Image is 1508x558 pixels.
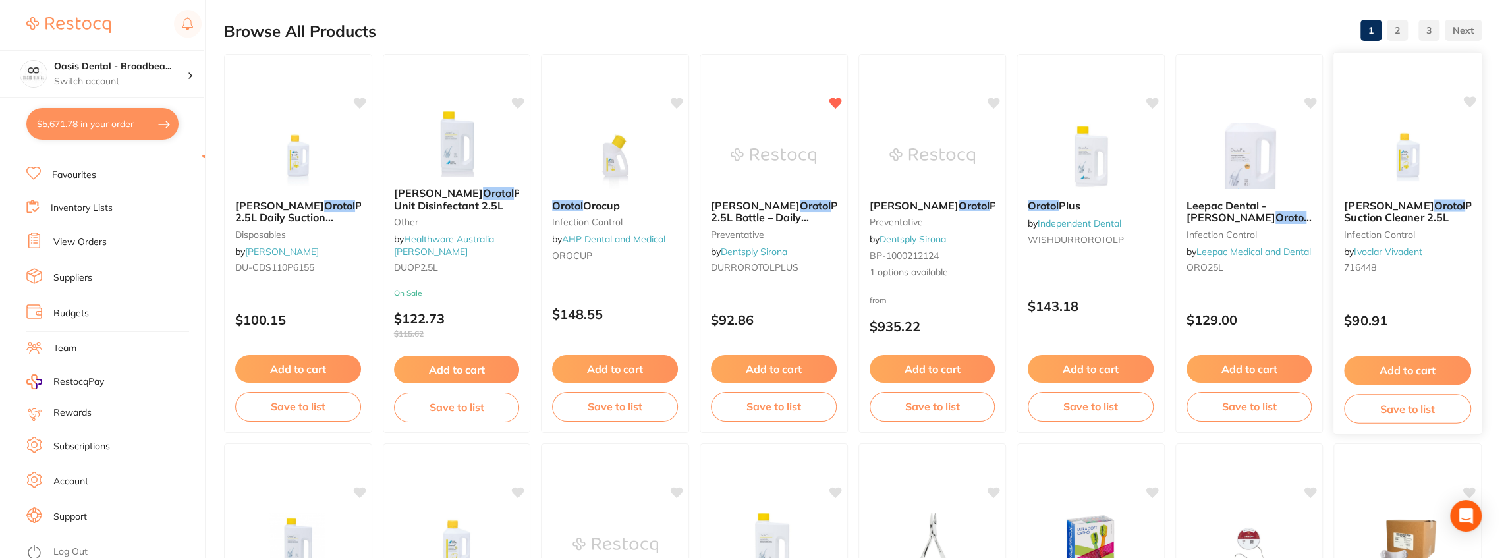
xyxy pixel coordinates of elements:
span: 1 options available [870,266,995,279]
span: Orocup [583,199,620,212]
span: by [1187,246,1311,258]
img: Durr Orotol Plus 2.5L Bottle – Daily Suction Cleaner [731,123,816,189]
small: disposables [235,229,361,240]
span: by [870,233,946,245]
img: Durr Orotol Plus 2.5L Daily Suction Cleaning [255,123,341,189]
span: by [1028,217,1121,229]
img: Durr Orotol Plus [889,123,975,189]
em: Orotol [483,186,514,200]
button: Add to cart [1187,355,1312,383]
b: Durr Orotol Plus Suction Cleaner 2.5L [1344,199,1471,223]
img: Oasis Dental - Broadbeach [20,61,47,87]
em: Orotol [1275,211,1306,224]
a: AHP Dental and Medical [562,233,665,245]
img: RestocqPay [26,374,42,389]
span: RestocqPay [53,376,104,389]
button: Save to list [1187,392,1312,421]
span: Plus [990,199,1011,212]
a: Account [53,475,88,488]
div: Open Intercom Messenger [1450,500,1482,532]
b: Durr Orotol Plus Unit Disinfectant 2.5L [394,187,520,211]
p: $92.86 [711,312,837,327]
img: Durr Orotol Plus Unit Disinfectant 2.5L [414,111,499,177]
span: [PERSON_NAME] [235,199,324,212]
span: BP-1000212124 [870,250,939,262]
a: Healthware Australia [PERSON_NAME] [394,233,494,257]
a: Dentsply Sirona [880,233,946,245]
a: Subscriptions [53,440,110,453]
img: Restocq Logo [26,17,111,33]
p: $148.55 [552,306,678,321]
button: Add to cart [1028,355,1154,383]
img: Durr Orotol Plus Suction Cleaner 2.5L [1364,122,1451,188]
span: $115.62 [394,329,520,339]
small: infection control [552,217,678,227]
button: Add to cart [870,355,995,383]
a: Support [53,511,87,524]
button: Save to list [1344,394,1471,424]
a: Rewards [53,406,92,420]
em: Orotol [959,199,990,212]
b: Orotol Orocup [552,200,678,211]
span: DUOP2.5L [394,262,438,273]
a: Restocq Logo [26,10,111,40]
small: infection control [1187,229,1312,240]
button: Add to cart [394,356,520,383]
span: Plus Suction Cleaner 2.5L [1344,198,1487,224]
p: $143.18 [1028,298,1154,314]
b: Leepac Dental - Durr Orotol Plus 2.5L Suction Disinfection - High Quality Dental Product [1187,200,1312,224]
p: Switch account [54,75,187,88]
button: $5,671.78 in your order [26,108,179,140]
em: Orotol [800,199,831,212]
button: Add to cart [552,355,678,383]
p: $935.22 [870,319,995,334]
span: Plus Unit Disinfectant 2.5L [394,186,536,211]
img: Leepac Dental - Durr Orotol Plus 2.5L Suction Disinfection - High Quality Dental Product [1206,123,1292,189]
button: Save to list [870,392,995,421]
h2: Browse All Products [224,22,376,41]
button: Save to list [1028,392,1154,421]
em: Orotol [1028,199,1059,212]
span: [PERSON_NAME] [1344,198,1434,211]
button: Save to list [394,393,520,422]
em: Orotol [552,199,583,212]
small: other [394,217,520,227]
span: by [711,246,787,258]
p: $100.15 [235,312,361,327]
a: Independent Dental [1038,217,1121,229]
a: [PERSON_NAME] [245,246,319,258]
a: Team [53,342,76,355]
a: RestocqPay [26,374,104,389]
small: infection control [1344,229,1471,239]
button: Save to list [552,392,678,421]
span: by [235,246,319,258]
small: preventative [711,229,837,240]
a: 3 [1418,17,1439,43]
span: by [552,233,665,245]
span: Plus [1059,199,1080,212]
span: from [870,295,887,305]
a: Suppliers [53,271,92,285]
span: Leepac Dental - [PERSON_NAME] [1187,199,1275,224]
button: Add to cart [235,355,361,383]
button: Save to list [235,392,361,421]
a: Ivoclar Vivadent [1354,246,1423,258]
em: Orotol [1434,198,1465,211]
span: 716448 [1344,262,1376,273]
a: 1 [1360,17,1382,43]
h4: Oasis Dental - Broadbeach [54,60,187,73]
button: Add to cart [1344,356,1471,385]
img: Orotol Plus [1047,123,1133,189]
span: [PERSON_NAME] [711,199,800,212]
button: Add to cart [711,355,837,383]
a: Budgets [53,307,89,320]
span: ORO25L [1187,262,1223,273]
a: View Orders [53,236,107,249]
span: DU-CDS110P6155 [235,262,314,273]
span: Plus 2.5L Daily Suction Cleaning [235,199,377,237]
a: Leepac Medical and Dental [1196,246,1311,258]
p: $90.91 [1344,313,1471,328]
b: Durr Orotol Plus 2.5L Daily Suction Cleaning [235,200,361,224]
span: [PERSON_NAME] [870,199,959,212]
a: Favourites [52,169,96,182]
